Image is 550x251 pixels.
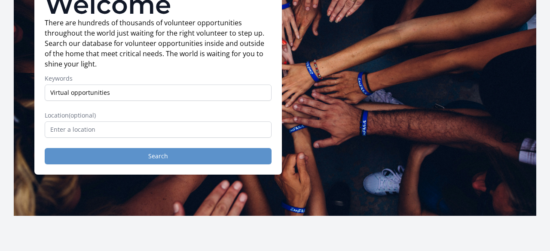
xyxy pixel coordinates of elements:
span: (optional) [69,111,96,119]
label: Keywords [45,74,272,83]
label: Location [45,111,272,120]
input: Enter a location [45,121,272,138]
button: Search [45,148,272,164]
p: There are hundreds of thousands of volunteer opportunities throughout the world just waiting for ... [45,18,272,69]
